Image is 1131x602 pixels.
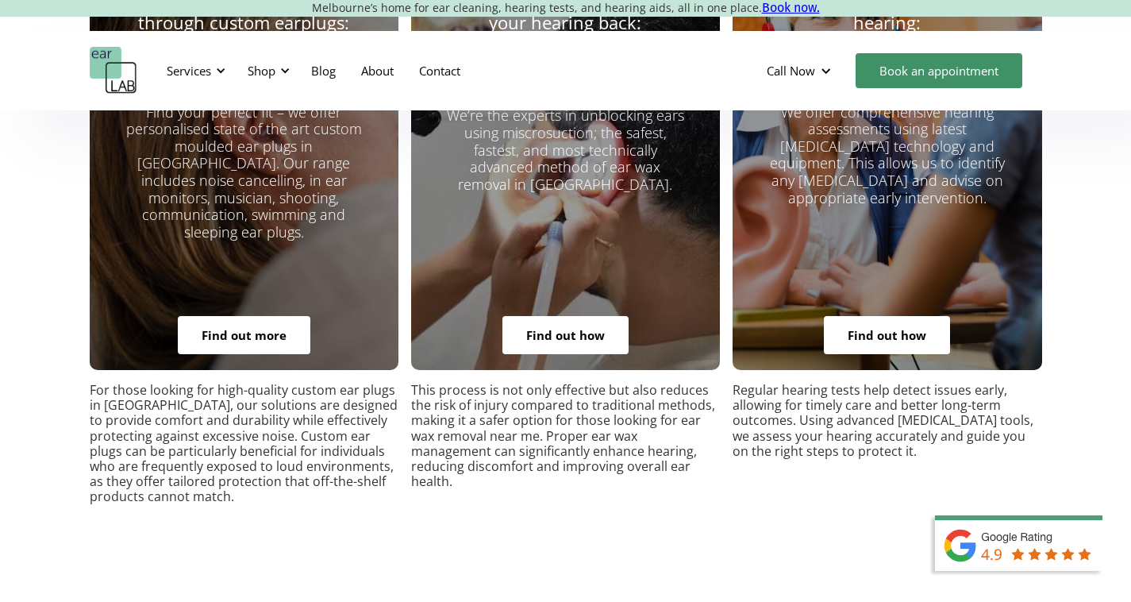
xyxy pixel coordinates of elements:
[754,47,848,95] div: Call Now
[764,104,1010,207] p: We offer comprehensive hearing assessments using latest [MEDICAL_DATA] technology and equipment. ...
[856,53,1022,88] a: Book an appointment
[406,48,473,94] a: Contact
[411,383,720,505] p: This process is not only effective but also reduces the risk of injury compared to traditional me...
[824,316,950,354] a: Find out how
[248,63,275,79] div: Shop
[90,383,398,505] p: For those looking for high-quality custom ear plugs in [GEOGRAPHIC_DATA], our solutions are desig...
[178,316,310,354] a: Find out more
[502,316,629,354] a: Find out how
[121,104,367,241] p: Find your perfect fit – we offer personalised state of the art custom moulded ear plugs in [GEOGR...
[157,47,230,95] div: Services
[443,91,688,194] p: We’re the experts in unblocking ears using miscrosuction; the safest, fastest, and most technical...
[733,383,1041,505] p: Regular hearing tests help detect issues early, allowing for timely care and better long-term out...
[298,48,348,94] a: Blog
[767,63,815,79] div: Call Now
[90,47,137,95] a: home
[348,48,406,94] a: About
[167,63,211,79] div: Services
[238,47,294,95] div: Shop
